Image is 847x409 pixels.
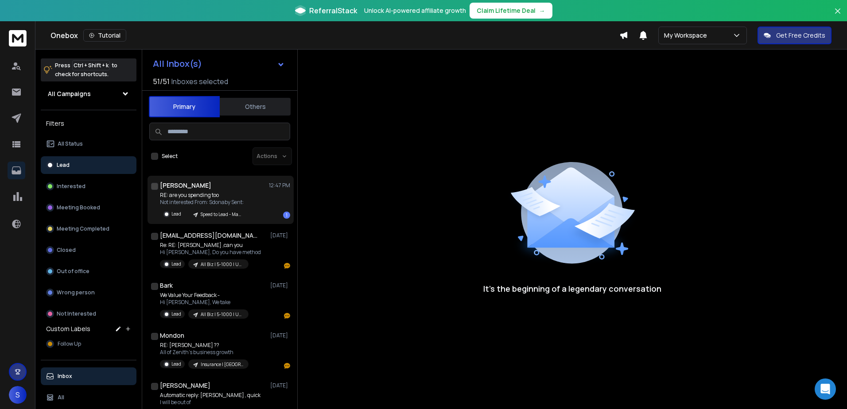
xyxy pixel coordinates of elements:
button: S [9,386,27,404]
p: Press to check for shortcuts. [55,61,117,79]
p: Out of office [57,268,89,275]
p: [DATE] [270,332,290,339]
label: Select [162,153,178,160]
h1: All Campaigns [48,89,91,98]
h1: Mondon [160,331,184,340]
button: Interested [41,177,136,195]
h3: Custom Labels [46,324,90,333]
p: Re: RE: [PERSON_NAME] ,can you [160,242,261,249]
span: 51 / 51 [153,76,170,87]
button: Meeting Completed [41,220,136,238]
p: [DATE] [270,232,290,239]
p: We Value Your Feedback - [160,292,249,299]
button: Closed [41,241,136,259]
p: Lead [57,162,70,169]
p: It’s the beginning of a legendary conversation [483,282,661,295]
button: Others [220,97,291,116]
span: Follow Up [58,340,81,347]
p: 12:47 PM [269,182,290,189]
h1: [PERSON_NAME] [160,381,210,390]
p: Meeting Completed [57,225,109,232]
button: All Inbox(s) [146,55,292,73]
p: Meeting Booked [57,204,100,211]
button: Not Interested [41,305,136,323]
p: Lead [171,261,181,267]
p: My Workspace [664,31,711,40]
p: Hi [PERSON_NAME], We take [160,299,249,306]
p: Not interested From: Sdonaby Sent: [160,199,249,206]
button: Lead [41,156,136,174]
h3: Inboxes selected [171,76,228,87]
h1: [EMAIL_ADDRESS][DOMAIN_NAME] [160,231,257,240]
button: Close banner [832,5,843,27]
p: Interested [57,183,85,190]
p: Insurance | [GEOGRAPHIC_DATA] | 11-200 | Hiring [201,361,243,368]
p: Speed to Lead - Managing Director - Insurance [201,211,243,218]
button: Claim Lifetime Deal→ [470,3,552,19]
div: 1 [283,212,290,219]
button: All Status [41,135,136,153]
p: Automatic reply: [PERSON_NAME] , quick [160,392,260,399]
p: All Status [58,140,83,147]
span: → [539,6,545,15]
p: Wrong person [57,289,95,296]
button: Inbox [41,367,136,385]
p: Lead [171,211,181,217]
div: Onebox [51,29,619,42]
p: Unlock AI-powered affiliate growth [364,6,466,15]
p: Lead [171,361,181,367]
p: Not Interested [57,310,96,317]
button: Meeting Booked [41,199,136,216]
button: Follow Up [41,335,136,353]
button: Wrong person [41,284,136,301]
h1: Bark [160,281,173,290]
button: Primary [149,96,220,117]
p: Inbox [58,373,72,380]
p: Hi [PERSON_NAME], Do you have method [160,249,261,256]
h1: All Inbox(s) [153,59,202,68]
h1: [PERSON_NAME] [160,181,211,190]
p: [DATE] [270,282,290,289]
div: Open Intercom Messenger [815,378,836,400]
button: All Campaigns [41,85,136,103]
h3: Filters [41,117,136,130]
p: Get Free Credits [776,31,825,40]
p: [DATE] [270,382,290,389]
span: ReferralStack [309,5,357,16]
p: All Biz | 5-1000 | US n CA - Speed to Lead [201,311,243,318]
button: Out of office [41,262,136,280]
button: Tutorial [83,29,126,42]
button: Get Free Credits [758,27,831,44]
button: All [41,389,136,406]
p: Lead [171,311,181,317]
p: I will be out of [160,399,260,406]
p: RE: [PERSON_NAME] ?? [160,342,249,349]
p: All of Zenith’s business growth [160,349,249,356]
p: All [58,394,64,401]
p: RE: are you spending too [160,192,249,199]
span: Ctrl + Shift + k [72,60,110,70]
p: All Biz | 5-1000 | US n CA - Speed to Lead [201,261,243,268]
p: Closed [57,247,76,254]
